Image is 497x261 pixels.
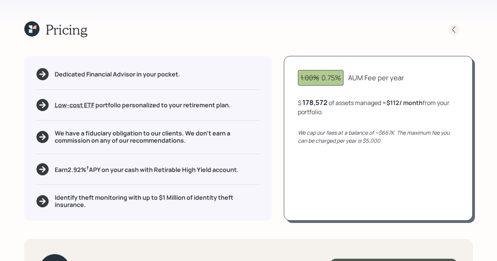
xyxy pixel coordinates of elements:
[55,71,180,78] h5: Dedicated Financial Advisor in your pocket.
[301,73,341,83] div: 0.75%
[86,164,89,171] sup: †
[386,99,423,107] b: $112 / month
[55,102,231,109] h5: portfolio personalized to your retirement plan.
[302,98,328,107] div: 178,572
[298,98,459,116] div: $ of assets managed ≈ from your portfolio .
[348,73,404,83] div: AUM Fee per year
[55,130,260,144] h5: We have a fiduciary obligation to our clients. We don't earn a commission on any of our recommend...
[55,101,94,109] span: Low-cost ETF
[298,129,450,144] i: We cap our fees at a balance of ~$667K. The maximum fee you can be charged per year is $5,000
[55,194,260,208] h5: Identify theft monitoring with up to $1 Million of identity theft insurance.
[301,73,319,82] span: 1.00%
[46,21,87,38] h1: Pricing
[55,164,239,174] h5: Earn 2.92 % APY on your cash with Retirable High Yield account.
